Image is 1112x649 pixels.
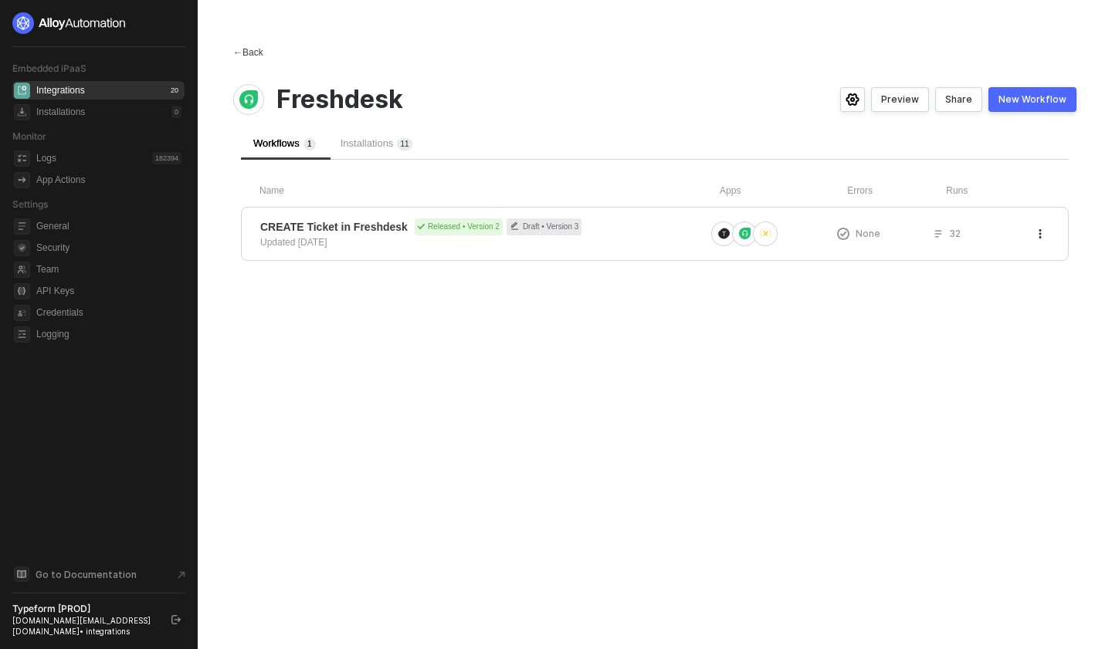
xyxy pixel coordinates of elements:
[856,227,880,240] span: None
[36,325,181,343] span: Logging
[400,140,405,148] span: 1
[152,152,181,164] div: 182394
[171,106,181,118] div: 0
[239,90,258,109] img: integration-icon
[14,150,30,167] span: icon-logs
[36,282,181,300] span: API Keys
[14,218,30,235] span: general
[12,12,127,34] img: logo
[12,615,158,637] div: [DOMAIN_NAME][EMAIL_ADDRESS][DOMAIN_NAME] • integrations
[174,567,189,583] span: document-arrow
[233,46,263,59] div: Back
[14,305,30,321] span: credentials
[233,47,242,58] span: ←
[12,63,86,74] span: Embedded iPaaS
[36,106,85,119] div: Installations
[14,83,30,99] span: integrations
[397,138,412,150] sup: 11
[36,303,181,322] span: Credentials
[14,240,30,256] span: security
[36,152,56,165] div: Logs
[12,565,185,583] a: Knowledge Base
[341,137,412,149] span: Installations
[949,227,961,240] span: 32
[260,219,408,235] span: CREATE Ticket in Freshdesk
[846,93,859,106] span: icon-settings
[934,229,943,238] span: icon-list
[405,140,409,148] span: 1
[946,184,1050,198] div: Runs
[36,174,85,187] div: App Actions
[307,140,312,148] span: 1
[739,228,751,239] img: icon
[847,184,946,198] div: Errors
[718,228,730,239] img: icon
[998,93,1066,106] div: New Workflow
[260,235,327,249] div: Updated [DATE]
[12,12,185,34] a: logo
[36,260,181,279] span: Team
[945,93,972,106] div: Share
[871,87,929,112] button: Preview
[14,172,30,188] span: icon-app-actions
[14,326,30,343] span: logging
[259,184,720,198] div: Name
[837,228,849,240] span: icon-exclamation
[253,137,316,149] span: Workflows
[935,87,982,112] button: Share
[720,184,847,198] div: Apps
[415,218,503,235] div: Released • Version 2
[988,87,1076,112] button: New Workflow
[14,283,30,299] span: api-key
[881,93,919,106] div: Preview
[12,603,158,615] div: Typeform [PROD]
[12,130,46,142] span: Monitor
[14,262,30,278] span: team
[507,218,581,235] div: Draft • Version 3
[276,85,403,114] span: Freshdesk
[168,84,181,96] div: 20
[760,228,771,239] img: icon
[36,84,85,97] div: Integrations
[36,568,137,581] span: Go to Documentation
[14,566,29,582] span: documentation
[171,615,181,624] span: logout
[36,217,181,235] span: General
[12,198,48,210] span: Settings
[14,104,30,120] span: installations
[36,238,181,257] span: Security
